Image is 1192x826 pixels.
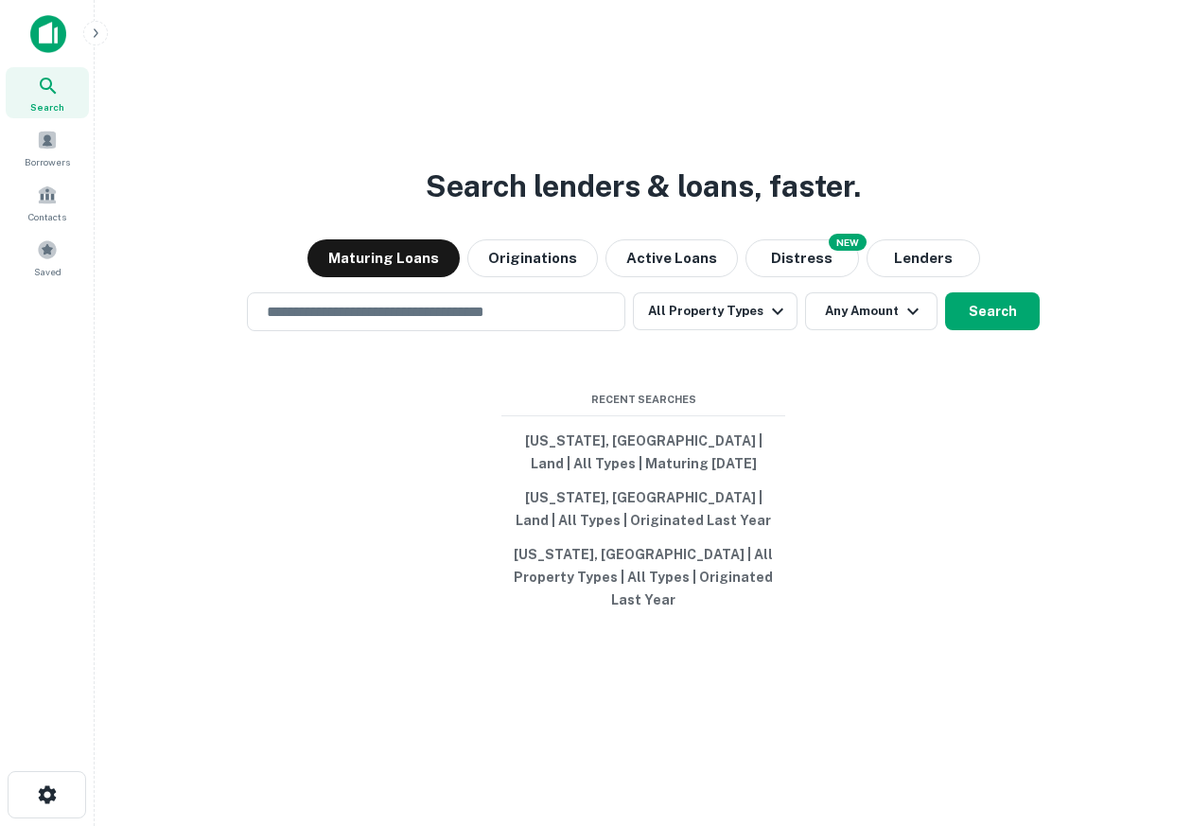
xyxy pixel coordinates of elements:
[25,154,70,169] span: Borrowers
[501,392,785,408] span: Recent Searches
[30,99,64,114] span: Search
[34,264,61,279] span: Saved
[28,209,66,224] span: Contacts
[426,164,861,209] h3: Search lenders & loans, faster.
[6,122,89,173] a: Borrowers
[501,424,785,481] button: [US_STATE], [GEOGRAPHIC_DATA] | Land | All Types | Maturing [DATE]
[805,292,938,330] button: Any Amount
[30,15,66,53] img: capitalize-icon.png
[829,234,867,251] div: NEW
[501,481,785,537] button: [US_STATE], [GEOGRAPHIC_DATA] | Land | All Types | Originated Last Year
[6,177,89,228] a: Contacts
[501,537,785,617] button: [US_STATE], [GEOGRAPHIC_DATA] | All Property Types | All Types | Originated Last Year
[605,239,738,277] button: Active Loans
[1097,675,1192,765] iframe: Chat Widget
[745,239,859,277] button: Search distressed loans with lien and other non-mortgage details.
[633,292,798,330] button: All Property Types
[867,239,980,277] button: Lenders
[6,232,89,283] a: Saved
[467,239,598,277] button: Originations
[6,67,89,118] a: Search
[307,239,460,277] button: Maturing Loans
[945,292,1040,330] button: Search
